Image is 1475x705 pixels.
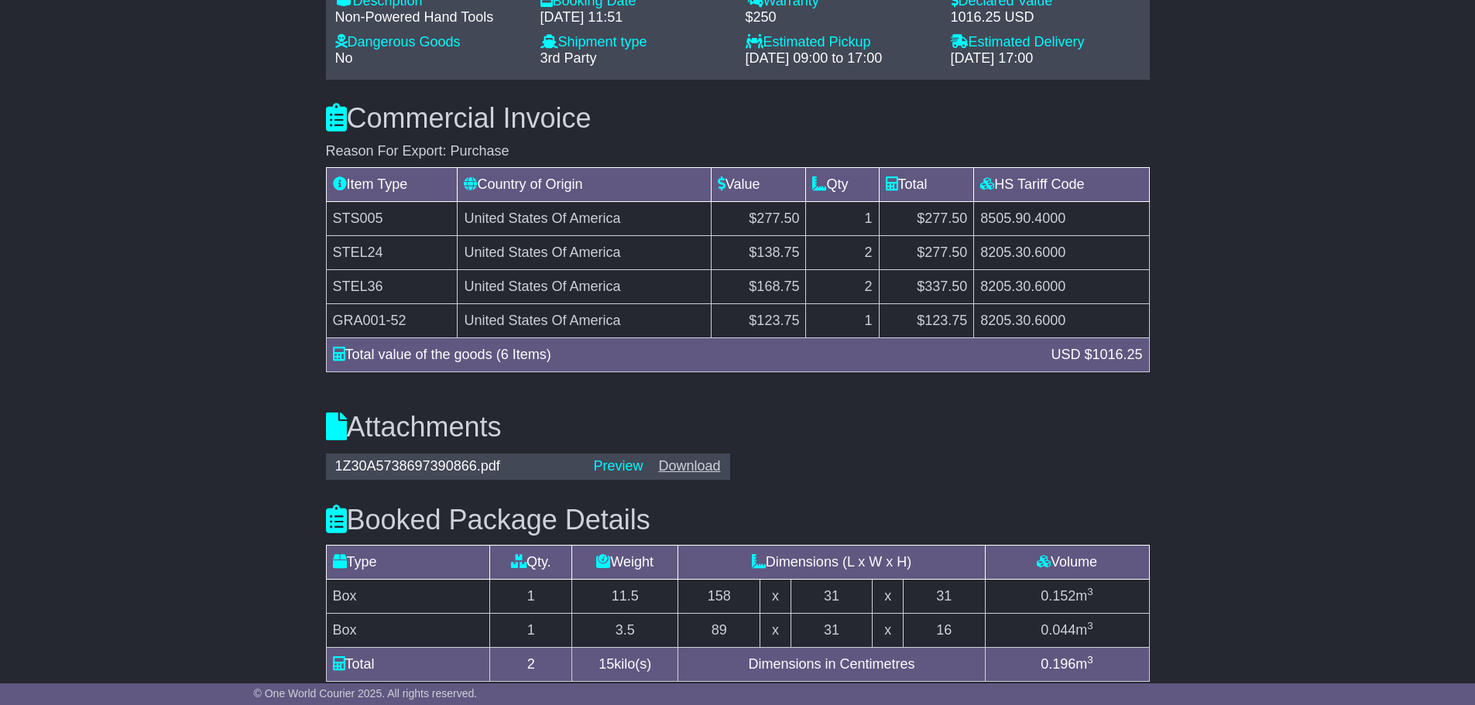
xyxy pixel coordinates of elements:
[791,580,873,614] td: 31
[985,546,1149,580] td: Volume
[490,580,572,614] td: 1
[711,270,806,304] td: $168.75
[760,580,791,614] td: x
[325,344,1044,365] div: Total value of the goods (6 Items)
[985,614,1149,648] td: m
[873,580,903,614] td: x
[951,34,1141,51] div: Estimated Delivery
[1041,622,1075,638] span: 0.044
[711,168,806,202] td: Value
[326,546,490,580] td: Type
[879,168,974,202] td: Total
[678,614,760,648] td: 89
[1087,620,1093,631] sup: 3
[873,614,903,648] td: x
[335,50,353,66] span: No
[760,614,791,648] td: x
[1041,656,1075,672] span: 0.196
[572,648,678,682] td: kilo(s)
[540,9,730,26] div: [DATE] 11:51
[326,614,490,648] td: Box
[540,34,730,51] div: Shipment type
[335,34,525,51] div: Dangerous Goods
[458,168,711,202] td: Country of Origin
[678,546,985,580] td: Dimensions (L x W x H)
[974,168,1149,202] td: HS Tariff Code
[658,458,720,474] a: Download
[879,202,974,236] td: $277.50
[806,168,879,202] td: Qty
[974,270,1149,304] td: 8205.30.6000
[985,580,1149,614] td: m
[806,304,879,338] td: 1
[326,202,458,236] td: STS005
[326,143,1150,160] div: Reason For Export: Purchase
[711,304,806,338] td: $123.75
[326,648,490,682] td: Total
[326,412,1150,443] h3: Attachments
[572,580,678,614] td: 11.5
[328,458,586,475] div: 1Z30A5738697390866.pdf
[572,614,678,648] td: 3.5
[1087,654,1093,666] sup: 3
[791,614,873,648] td: 31
[326,580,490,614] td: Box
[540,50,597,66] span: 3rd Party
[806,270,879,304] td: 2
[326,505,1150,536] h3: Booked Package Details
[335,9,525,26] div: Non-Powered Hand Tools
[903,580,985,614] td: 31
[903,614,985,648] td: 16
[746,9,935,26] div: $250
[711,202,806,236] td: $277.50
[879,270,974,304] td: $337.50
[806,202,879,236] td: 1
[974,202,1149,236] td: 8505.90.4000
[593,458,643,474] a: Preview
[326,103,1150,134] h3: Commercial Invoice
[974,236,1149,270] td: 8205.30.6000
[490,614,572,648] td: 1
[572,546,678,580] td: Weight
[951,50,1141,67] div: [DATE] 17:00
[458,202,711,236] td: United States Of America
[806,236,879,270] td: 2
[746,50,935,67] div: [DATE] 09:00 to 17:00
[490,546,572,580] td: Qty.
[1041,588,1075,604] span: 0.152
[974,304,1149,338] td: 8205.30.6000
[746,34,935,51] div: Estimated Pickup
[951,9,1141,26] div: 1016.25 USD
[599,656,614,672] span: 15
[985,648,1149,682] td: m
[254,687,478,700] span: © One World Courier 2025. All rights reserved.
[490,648,572,682] td: 2
[879,236,974,270] td: $277.50
[326,304,458,338] td: GRA001-52
[1043,344,1150,365] div: USD $1016.25
[1087,586,1093,597] sup: 3
[678,580,760,614] td: 158
[326,270,458,304] td: STEL36
[458,270,711,304] td: United States Of America
[678,648,985,682] td: Dimensions in Centimetres
[458,304,711,338] td: United States Of America
[879,304,974,338] td: $123.75
[711,236,806,270] td: $138.75
[458,236,711,270] td: United States Of America
[326,236,458,270] td: STEL24
[326,168,458,202] td: Item Type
